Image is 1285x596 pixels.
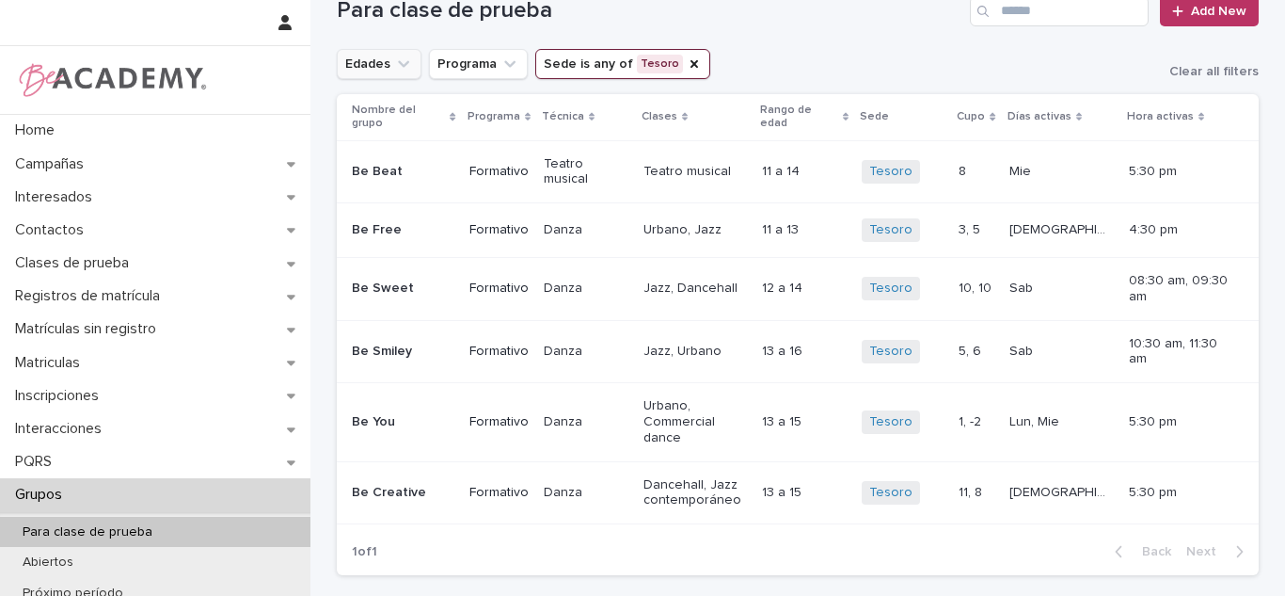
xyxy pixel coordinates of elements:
span: Clear all filters [1169,65,1259,78]
p: Dancehall, Jazz contemporáneo [643,477,748,509]
p: Nombre del grupo [352,100,445,135]
p: Días activas [1007,106,1071,127]
a: Tesoro [869,485,912,501]
p: Teatro musical [544,156,628,188]
p: Matriculas [8,354,95,372]
p: Jazz, Urbano [643,344,748,360]
p: PQRS [8,453,67,471]
a: Tesoro [869,222,912,238]
p: Clases [642,106,677,127]
p: Danza [544,414,628,430]
p: Clases de prueba [8,254,144,272]
p: Abiertos [8,555,88,571]
p: Hora activas [1127,106,1194,127]
p: Registros de matrícula [8,287,175,305]
p: 3, 5 [959,218,984,238]
p: Sab [1009,277,1037,297]
p: 11 a 14 [762,160,803,180]
button: Programa [429,49,528,79]
p: Be Smiley [352,344,454,360]
span: Add New [1191,5,1246,18]
button: Sede [535,49,710,79]
tr: Be BeatFormativoTeatro musicalTeatro musical11 a 1411 a 14 Tesoro 88 MieMie 5:30 pm [337,140,1259,203]
tr: Be CreativeFormativoDanzaDancehall, Jazz contemporáneo13 a 1513 a 15 Tesoro 11, 811, 8 [DEMOGRAPH... [337,461,1259,524]
button: Back [1100,543,1179,560]
button: Next [1179,543,1259,560]
p: 11, 8 [959,481,986,501]
p: Grupos [8,486,77,504]
p: Rango de edad [760,100,838,135]
p: Inscripciones [8,387,114,405]
span: Back [1131,545,1171,558]
p: Lun, Mie [1009,411,1063,430]
p: 12 a 14 [762,277,806,297]
p: Mie [1009,160,1035,180]
p: Sede [860,106,889,127]
p: Danza [544,222,628,238]
p: [DEMOGRAPHIC_DATA], Mar [1009,481,1118,501]
p: Urbano, Jazz [643,222,748,238]
p: 5:30 pm [1129,485,1229,501]
p: [DEMOGRAPHIC_DATA], Mar [1009,218,1118,238]
p: 11 a 13 [762,218,802,238]
p: Be You [352,414,454,430]
tr: Be SmileyFormativoDanzaJazz, Urbano13 a 1613 a 16 Tesoro 5, 65, 6 SabSab 10:30 am, 11:30 am [337,320,1259,383]
button: Edades [337,49,421,79]
tr: Be SweetFormativoDanzaJazz, Dancehall12 a 1412 a 14 Tesoro 10, 1010, 10 SabSab 08:30 am, 09:30 am [337,257,1259,320]
p: Técnica [542,106,584,127]
p: Danza [544,485,628,501]
p: Formativo [469,344,529,360]
p: 13 a 15 [762,481,805,501]
p: 13 a 16 [762,340,806,360]
p: Contactos [8,221,99,239]
p: Interacciones [8,420,117,438]
p: Cupo [957,106,985,127]
p: Danza [544,344,628,360]
p: 10, 10 [959,277,995,297]
tr: Be FreeFormativoDanzaUrbano, Jazz11 a 1311 a 13 Tesoro 3, 53, 5 [DEMOGRAPHIC_DATA], Mar[DEMOGRAPH... [337,203,1259,258]
p: Programa [468,106,520,127]
a: Tesoro [869,344,912,360]
p: Formativo [469,164,529,180]
p: 10:30 am, 11:30 am [1129,336,1229,368]
p: 1 of 1 [337,529,392,575]
p: Be Sweet [352,281,454,297]
p: Formativo [469,485,529,501]
p: Campañas [8,155,99,173]
p: Urbano, Commercial dance [643,398,748,445]
p: Teatro musical [643,164,748,180]
a: Tesoro [869,414,912,430]
p: 4:30 pm [1129,222,1229,238]
button: Clear all filters [1154,65,1259,78]
p: 5:30 pm [1129,414,1229,430]
p: Sab [1009,340,1037,360]
p: 08:30 am, 09:30 am [1129,273,1229,305]
p: 13 a 15 [762,411,805,430]
p: 1, -2 [959,411,985,430]
p: Para clase de prueba [8,524,167,540]
p: Be Creative [352,485,454,501]
tr: Be YouFormativoDanzaUrbano, Commercial dance13 a 1513 a 15 Tesoro 1, -21, -2 Lun, MieLun, Mie 5:3... [337,383,1259,461]
p: Be Beat [352,164,454,180]
p: Formativo [469,281,529,297]
p: 5:30 pm [1129,164,1229,180]
p: Matrículas sin registro [8,320,171,338]
img: WPrjXfSUmiLcdUfaYY4Q [15,61,208,99]
p: 5, 6 [959,340,985,360]
p: Interesados [8,188,107,206]
p: Be Free [352,222,454,238]
p: Home [8,121,70,139]
p: 8 [959,160,970,180]
a: Tesoro [869,281,912,297]
p: Formativo [469,414,529,430]
p: Jazz, Dancehall [643,281,748,297]
p: Formativo [469,222,529,238]
span: Next [1186,545,1228,558]
p: Danza [544,281,628,297]
a: Tesoro [869,164,912,180]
